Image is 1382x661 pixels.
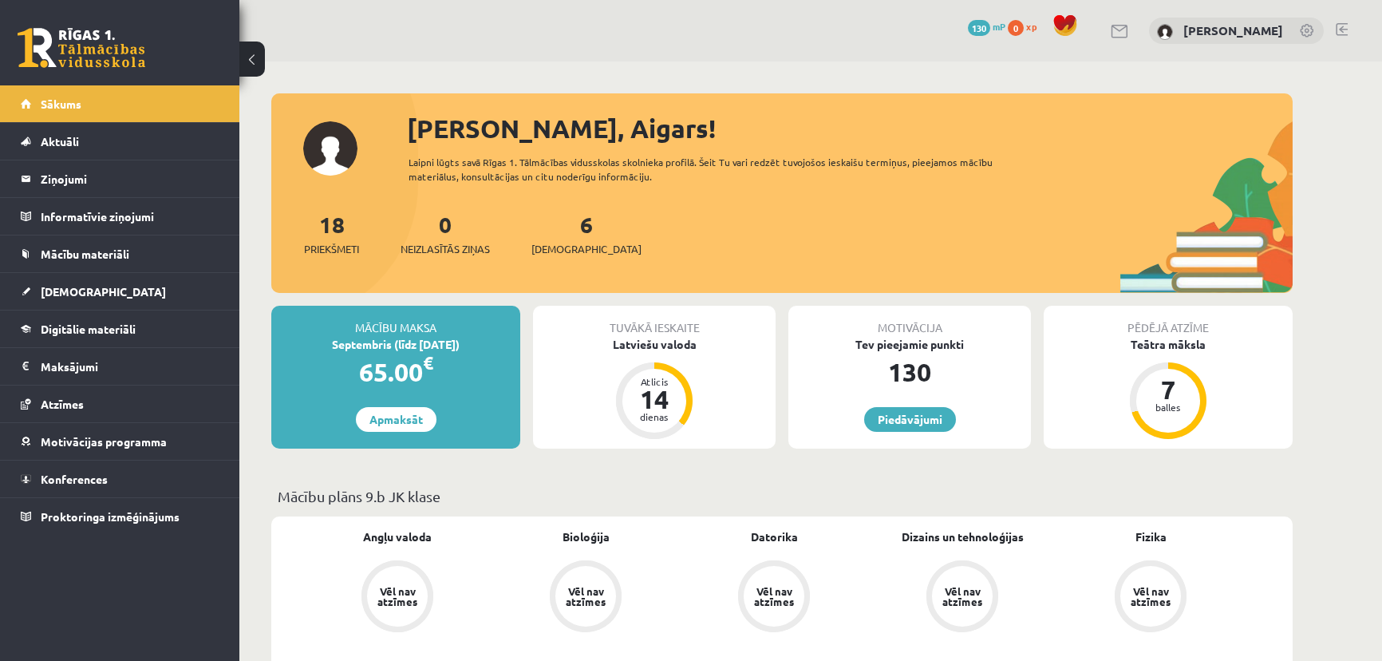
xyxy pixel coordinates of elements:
[968,20,990,36] span: 130
[968,20,1005,33] a: 130 mP
[41,284,166,299] span: [DEMOGRAPHIC_DATA]
[1144,402,1192,412] div: balles
[1044,336,1293,441] a: Teātra māksla 7 balles
[409,155,1021,184] div: Laipni lūgts savā Rīgas 1. Tālmācības vidusskolas skolnieka profilā. Šeit Tu vari redzēt tuvojošo...
[41,247,129,261] span: Mācību materiāli
[21,160,219,197] a: Ziņojumi
[271,353,520,391] div: 65.00
[21,273,219,310] a: [DEMOGRAPHIC_DATA]
[533,336,776,353] div: Latviešu valoda
[21,386,219,422] a: Atzīmes
[1135,528,1167,545] a: Fizika
[304,241,359,257] span: Priekšmeti
[1008,20,1044,33] a: 0 xp
[41,198,219,235] legend: Informatīvie ziņojumi
[533,336,776,441] a: Latviešu valoda Atlicis 14 dienas
[21,123,219,160] a: Aktuāli
[492,560,680,635] a: Vēl nav atzīmes
[868,560,1056,635] a: Vēl nav atzīmes
[993,20,1005,33] span: mP
[271,336,520,353] div: Septembris (līdz [DATE])
[1026,20,1036,33] span: xp
[304,210,359,257] a: 18Priekšmeti
[375,586,420,607] div: Vēl nav atzīmes
[21,348,219,385] a: Maksājumi
[1008,20,1024,36] span: 0
[21,85,219,122] a: Sākums
[21,198,219,235] a: Informatīvie ziņojumi
[21,498,219,535] a: Proktoringa izmēģinājums
[401,210,490,257] a: 0Neizlasītās ziņas
[41,472,108,486] span: Konferences
[41,322,136,336] span: Digitālie materiāli
[303,560,492,635] a: Vēl nav atzīmes
[21,236,219,272] a: Mācību materiāli
[531,210,642,257] a: 6[DEMOGRAPHIC_DATA]
[401,241,490,257] span: Neizlasītās ziņas
[788,306,1031,336] div: Motivācija
[752,586,796,607] div: Vēl nav atzīmes
[940,586,985,607] div: Vēl nav atzīmes
[531,241,642,257] span: [DEMOGRAPHIC_DATA]
[902,528,1024,545] a: Dizains un tehnoloģijas
[788,353,1031,391] div: 130
[1056,560,1245,635] a: Vēl nav atzīmes
[41,348,219,385] legend: Maksājumi
[41,160,219,197] legend: Ziņojumi
[680,560,868,635] a: Vēl nav atzīmes
[630,412,678,422] div: dienas
[41,134,79,148] span: Aktuāli
[630,377,678,386] div: Atlicis
[423,351,433,374] span: €
[751,528,798,545] a: Datorika
[356,407,436,432] a: Apmaksāt
[563,528,610,545] a: Bioloģija
[1128,586,1173,607] div: Vēl nav atzīmes
[1144,377,1192,402] div: 7
[363,528,432,545] a: Angļu valoda
[18,28,145,68] a: Rīgas 1. Tālmācības vidusskola
[1183,22,1283,38] a: [PERSON_NAME]
[563,586,608,607] div: Vēl nav atzīmes
[41,434,167,449] span: Motivācijas programma
[271,306,520,336] div: Mācību maksa
[278,485,1286,507] p: Mācību plāns 9.b JK klase
[864,407,956,432] a: Piedāvājumi
[1044,306,1293,336] div: Pēdējā atzīme
[1044,336,1293,353] div: Teātra māksla
[41,397,84,411] span: Atzīmes
[41,509,180,524] span: Proktoringa izmēģinājums
[788,336,1031,353] div: Tev pieejamie punkti
[407,109,1293,148] div: [PERSON_NAME], Aigars!
[1157,24,1173,40] img: Aigars Laķis
[21,311,219,347] a: Digitālie materiāli
[533,306,776,336] div: Tuvākā ieskaite
[41,97,81,111] span: Sākums
[21,423,219,460] a: Motivācijas programma
[21,461,219,497] a: Konferences
[630,386,678,412] div: 14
